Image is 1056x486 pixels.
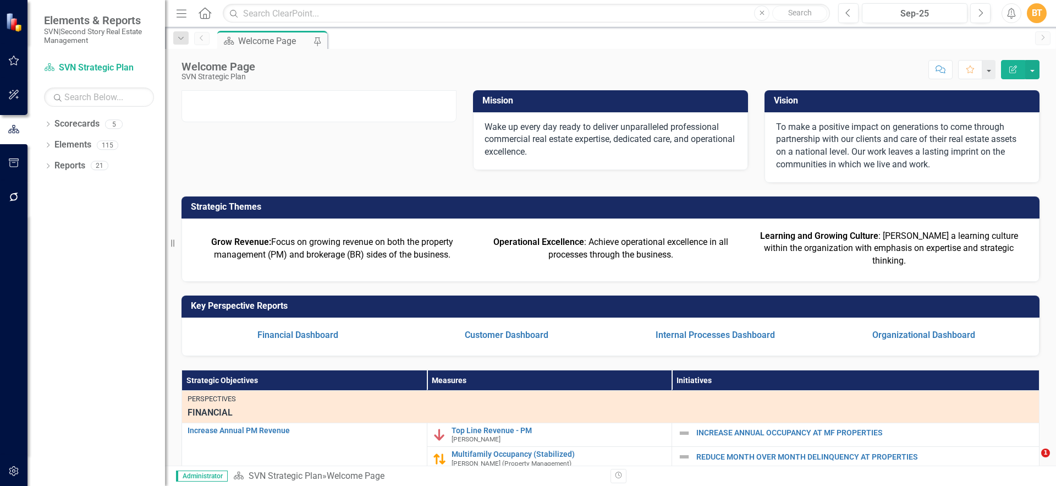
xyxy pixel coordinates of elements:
a: Customer Dashboard [465,330,548,340]
span: 1 [1041,449,1050,457]
button: Search [772,6,827,21]
strong: Grow Revenue: [211,237,271,247]
span: : Achieve operational excellence in all processes through the business. [493,237,728,260]
p: Wake up every day ready to deliver unparalleled professional commercial real estate expertise, de... [485,121,736,159]
a: SVN Strategic Plan [44,62,154,74]
img: Below Plan [433,428,446,441]
a: Elements [54,139,91,151]
small: [PERSON_NAME] (Property Management) [452,460,571,467]
a: Scorecards [54,118,100,130]
td: Double-Click to Edit Right Click for Context Menu [427,447,672,471]
small: [PERSON_NAME] [452,436,501,443]
a: Increase Annual PM Revenue [188,427,421,435]
strong: Operational Excellence [493,237,584,247]
td: Double-Click to Edit Right Click for Context Menu [672,447,1039,471]
strong: Learning and Growing Culture [760,231,878,241]
div: Perspectives [188,394,1033,404]
h3: Vision [774,96,1034,106]
td: Double-Click to Edit Right Click for Context Menu [672,423,1039,447]
a: REDUCE MONTH OVER MONTH DELINQUENCY AT PROPERTIES [696,453,1033,461]
a: Multifamily Occupancy (Stabilized) [452,450,667,458]
div: Welcome Page [182,61,255,73]
div: 21 [91,161,108,171]
span: Focus on growing revenue on both the property management (PM) and brokerage (BR) sides of the bus... [211,237,453,260]
iframe: Intercom live chat [1019,449,1045,475]
div: 5 [105,119,123,129]
a: Financial Dashboard [257,330,338,340]
h3: Strategic Themes [191,202,1034,212]
div: SVN Strategic Plan [182,73,255,81]
p: To make a positive impact on generations to come through partnership with our clients and care of... [776,121,1028,171]
a: SVN Strategic Plan [249,471,322,481]
small: SVN|Second Story Real Estate Management [44,27,154,45]
h3: Mission [482,96,743,106]
span: : [PERSON_NAME] a learning culture within the organization with emphasis on expertise and strateg... [760,231,1018,266]
button: BT [1027,3,1047,23]
span: Administrator [176,471,228,482]
span: FINANCIAL [188,407,1033,419]
span: Search [788,8,812,17]
div: 115 [97,140,118,150]
input: Search ClearPoint... [223,4,830,23]
div: Welcome Page [238,34,311,48]
h3: Key Perspective Reports [191,301,1034,311]
a: INCREASE ANNUAL OCCUPANCY AT MF PROPERTIES [696,429,1033,437]
button: Sep-25 [862,3,967,23]
div: Welcome Page [327,471,384,481]
td: Double-Click to Edit [182,390,1039,423]
input: Search Below... [44,88,154,107]
div: Sep-25 [866,7,964,20]
a: Top Line Revenue - PM [452,427,667,435]
td: Double-Click to Edit Right Click for Context Menu [427,423,672,447]
div: » [233,470,602,483]
a: Organizational Dashboard [872,330,975,340]
img: Caution [433,452,446,466]
img: Not Defined [678,450,691,463]
a: Reports [54,160,85,172]
span: Elements & Reports [44,14,154,27]
a: Internal Processes Dashboard [656,330,775,340]
img: ClearPoint Strategy [5,13,25,32]
img: Not Defined [678,427,691,440]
